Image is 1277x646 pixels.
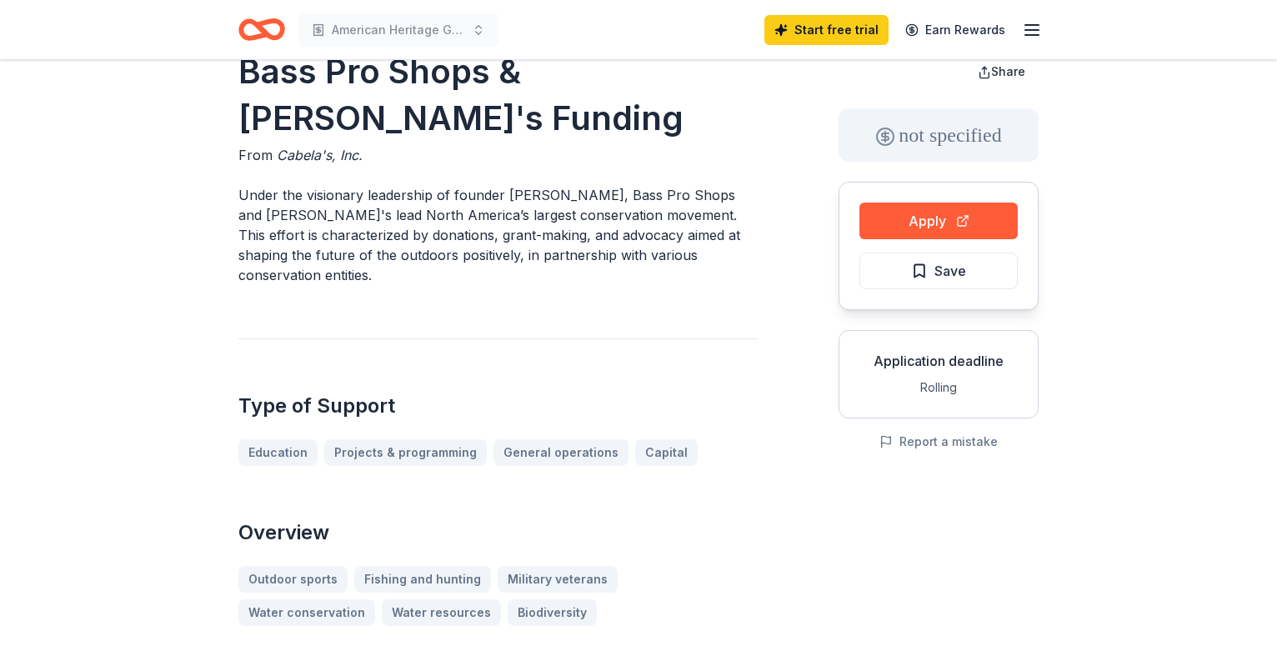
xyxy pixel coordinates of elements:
div: not specified [839,108,1039,162]
h2: Overview [238,519,759,546]
button: American Heritage Girls/ Trail Life [GEOGRAPHIC_DATA] [298,13,498,47]
button: Share [964,55,1039,88]
button: Apply [859,203,1018,239]
h1: Bass Pro Shops & [PERSON_NAME]'s Funding [238,48,759,142]
a: Capital [635,439,698,466]
div: From [238,145,759,165]
a: Education [238,439,318,466]
span: Cabela's, Inc. [277,147,363,163]
a: Start free trial [764,15,889,45]
div: Rolling [853,378,1024,398]
h2: Type of Support [238,393,759,419]
p: Under the visionary leadership of founder [PERSON_NAME], Bass Pro Shops and [PERSON_NAME]'s lead ... [238,185,759,285]
button: Report a mistake [879,432,998,452]
span: Save [934,260,966,282]
a: Projects & programming [324,439,487,466]
button: Save [859,253,1018,289]
a: Home [238,10,285,49]
span: Share [991,64,1025,78]
span: American Heritage Girls/ Trail Life [GEOGRAPHIC_DATA] [332,20,465,40]
a: General operations [493,439,628,466]
div: Application deadline [853,351,1024,371]
a: Earn Rewards [895,15,1015,45]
